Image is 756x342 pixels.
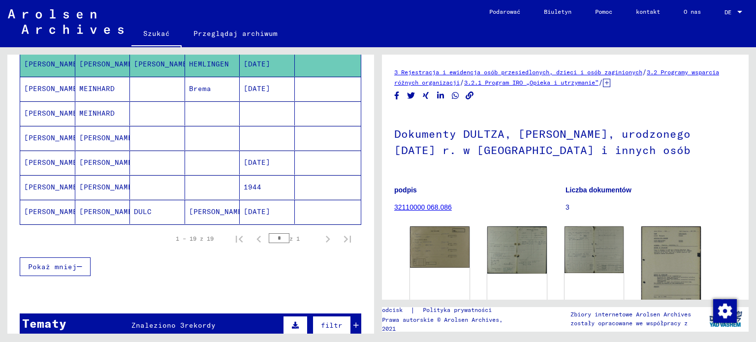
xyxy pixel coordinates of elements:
font: kontakt [636,8,660,15]
font: Znaleziono 3 [131,321,185,330]
button: Pokaż mniej [20,257,91,276]
button: Następna strona [318,229,338,249]
font: [DATE] [244,207,270,216]
font: HEMLINGEN [189,60,229,68]
font: Biuletyn [544,8,571,15]
font: [DATE] [244,158,270,167]
img: Zmiana zgody [713,299,737,323]
font: / [642,67,647,76]
button: Ostatnia strona [338,229,357,249]
a: 3.2.1 Program IRO „Opieka i utrzymanie” [464,79,598,86]
font: [PERSON_NAME] [24,133,82,142]
font: Przeglądaj archiwum [193,29,278,38]
button: Udostępnij na Xing [421,90,431,102]
a: 3 Rejestracja i ewidencja osób przesiedlonych, dzieci i osób zaginionych [394,68,642,76]
font: [PERSON_NAME] [24,207,82,216]
font: Dokumenty DULTZA, [PERSON_NAME], urodzonego [DATE] r. w [GEOGRAPHIC_DATA] i innych osób [394,127,691,157]
font: [DATE] [244,60,270,68]
font: [PERSON_NAME] [79,183,137,191]
font: DE [724,8,731,16]
font: Zbiory internetowe Arolsen Archives [570,311,691,318]
img: 001.jpg [487,226,547,274]
font: Pomoc [595,8,612,15]
font: [PERSON_NAME] [24,60,82,68]
font: DULC [134,207,152,216]
font: [PERSON_NAME] [24,158,82,167]
font: MEINHARD [79,109,115,118]
a: Polityka prywatności [415,305,504,315]
font: Prawa autorskie © Arolsen Archives, 2021 [382,316,503,332]
button: Udostępnij na Twitterze [406,90,416,102]
img: yv_logo.png [707,307,744,331]
font: [PERSON_NAME] [134,60,191,68]
font: Brema [189,84,211,93]
font: Tematy [22,316,66,331]
button: Pierwsza strona [229,229,249,249]
a: 32110000 068.086 [394,203,452,211]
font: Podarować [489,8,520,15]
font: / [460,78,464,87]
button: Udostępnij na WhatsAppie [450,90,461,102]
font: z 1 [289,235,300,242]
a: Przeglądaj archiwum [182,22,289,45]
font: [PERSON_NAME] [79,133,137,142]
img: 001.jpg [641,226,701,309]
font: odcisk [382,306,403,313]
font: [PERSON_NAME] [79,207,137,216]
a: Szukać [131,22,182,47]
img: Arolsen_neg.svg [8,9,124,34]
font: Polityka prywatności [423,306,492,313]
font: filtr [321,321,343,330]
font: podpis [394,186,417,194]
font: MEINHARD [79,84,115,93]
font: [PERSON_NAME] [79,60,137,68]
font: [PERSON_NAME] [24,84,82,93]
font: [PERSON_NAME] [24,183,82,191]
font: Liczba dokumentów [566,186,631,194]
font: [PERSON_NAME] [79,158,137,167]
button: Udostępnij na LinkedIn [436,90,446,102]
font: [PERSON_NAME] [24,109,82,118]
font: | [410,306,415,314]
button: Udostępnij na Facebooku [392,90,402,102]
font: Szukać [143,29,170,38]
font: 3 [566,203,569,211]
font: [DATE] [244,84,270,93]
button: Poprzednia strona [249,229,269,249]
img: 001.jpg [410,226,470,268]
font: 1 – 19 z 19 [176,235,214,242]
font: rekordy [185,321,216,330]
font: / [598,78,603,87]
font: [PERSON_NAME] [189,207,247,216]
a: odcisk [382,305,410,315]
font: zostały opracowane we współpracy z [570,319,688,327]
button: Kopiuj link [465,90,475,102]
font: 1944 [244,183,261,191]
button: filtr [313,316,351,335]
img: 002.jpg [565,226,624,273]
font: Pokaż mniej [28,262,77,271]
font: O nas [684,8,701,15]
